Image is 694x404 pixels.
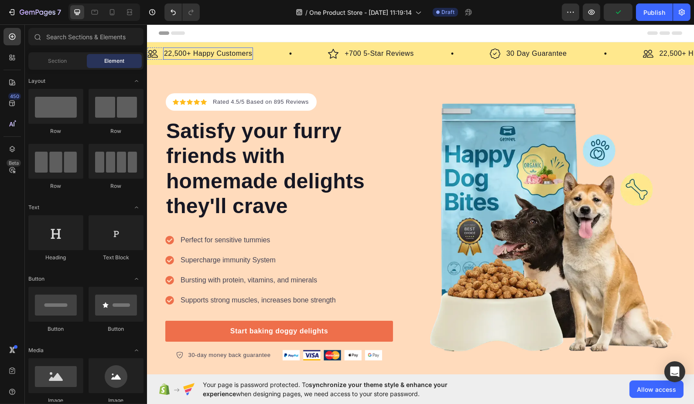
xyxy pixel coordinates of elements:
[130,343,144,357] span: Toggle open
[8,93,21,100] div: 450
[28,275,44,283] span: Button
[130,272,144,286] span: Toggle open
[34,271,189,281] p: Supports strong muscles, increases bone strength
[28,346,44,354] span: Media
[89,325,144,333] div: Button
[664,361,685,382] div: Open Intercom Messenger
[89,182,144,190] div: Row
[147,24,694,374] iframe: Design area
[203,381,448,397] span: synchronize your theme style & enhance your experience
[28,182,83,190] div: Row
[104,57,124,65] span: Element
[34,231,189,241] p: Supercharge immunity System
[280,78,529,327] img: Pet_Food_Supplies_-_One_Product_Store.webp
[89,254,144,261] div: Text Block
[305,8,308,17] span: /
[3,3,65,21] button: 7
[66,73,162,82] p: Rated 4.5/5 Based on 895 Reviews
[637,385,676,394] span: Allow access
[28,254,83,261] div: Heading
[7,160,21,166] div: Beta
[130,200,144,214] span: Toggle open
[57,7,61,17] p: 7
[34,251,189,261] p: Bursting with protein, vitamins, and minerals
[83,302,181,312] div: Start baking doggy delights
[28,77,45,85] span: Layout
[136,326,235,336] img: 495611768014373769-47762bdc-c92b-46d1-973d-50401e2847fe.png
[18,296,246,317] a: Start baking doggy delights
[130,74,144,88] span: Toggle open
[48,57,67,65] span: Section
[19,94,245,194] p: Satisfy your furry friends with homemade delights they'll crave
[28,127,83,135] div: Row
[34,210,189,221] p: Perfect for sensitive tummies
[28,325,83,333] div: Button
[164,3,200,21] div: Undo/Redo
[28,28,144,45] input: Search Sections & Elements
[203,380,482,398] span: Your page is password protected. To when designing pages, we need access to your store password.
[643,8,665,17] div: Publish
[636,3,673,21] button: Publish
[441,8,455,16] span: Draft
[629,380,684,398] button: Allow access
[41,326,123,335] p: 30-day money back guarantee
[89,127,144,135] div: Row
[513,24,601,34] p: 22,500+ Happy Customers
[28,204,39,211] span: Text
[309,8,412,17] span: One Product Store - [DATE] 11:19:14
